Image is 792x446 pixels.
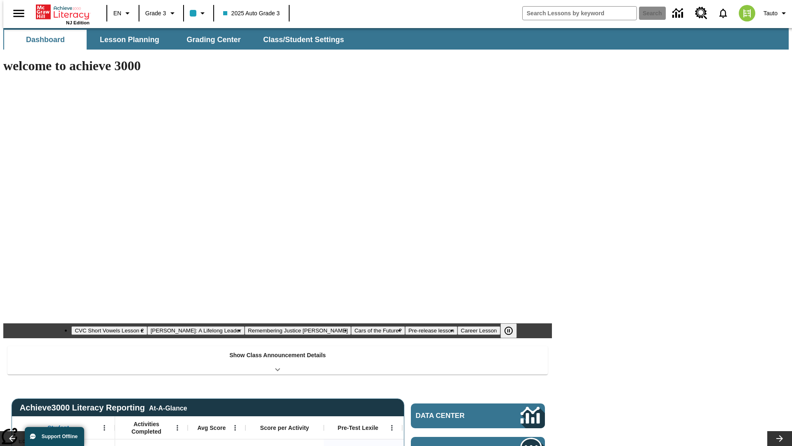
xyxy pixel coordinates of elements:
button: Grade: Grade 3, Select a grade [142,6,181,21]
a: Notifications [712,2,734,24]
button: Support Offline [25,427,84,446]
a: Home [36,4,90,20]
span: Avg Score [197,424,226,432]
button: Grading Center [172,30,255,50]
button: Select a new avatar [734,2,760,24]
button: Pause [500,323,517,338]
div: Show Class Announcement Details [7,346,548,375]
a: Resource Center, Will open in new tab [690,2,712,24]
span: Grade 3 [145,9,166,18]
button: Open Menu [386,422,398,434]
button: Slide 5 Pre-release lesson [405,326,457,335]
button: Open side menu [7,1,31,26]
div: At-A-Glance [149,403,187,412]
div: SubNavbar [3,28,789,50]
a: Data Center [411,403,545,428]
button: Open Menu [98,422,111,434]
button: Open Menu [171,422,184,434]
button: Class/Student Settings [257,30,351,50]
p: Show Class Announcement Details [229,351,326,360]
div: Home [36,3,90,25]
div: Pause [500,323,525,338]
span: Achieve3000 Literacy Reporting [20,403,187,413]
button: Dashboard [4,30,87,50]
span: Support Offline [42,434,78,439]
button: Open Menu [229,422,241,434]
a: Data Center [667,2,690,25]
h1: welcome to achieve 3000 [3,58,552,74]
button: Slide 4 Cars of the Future? [351,326,405,335]
span: Tauto [764,9,778,18]
button: Slide 1 CVC Short Vowels Lesson 2 [71,326,147,335]
button: Slide 3 Remembering Justice O'Connor [245,326,351,335]
span: Activities Completed [119,420,174,435]
button: Language: EN, Select a language [110,6,136,21]
span: Student [47,424,69,432]
div: SubNavbar [3,30,351,50]
span: Pre-Test Lexile [338,424,379,432]
span: 2025 Auto Grade 3 [223,9,280,18]
button: Lesson carousel, Next [767,431,792,446]
span: Score per Activity [260,424,309,432]
button: Slide 2 Dianne Feinstein: A Lifelong Leader [147,326,245,335]
button: Profile/Settings [760,6,792,21]
span: Data Center [416,412,493,420]
span: NJ Edition [66,20,90,25]
input: search field [523,7,636,20]
img: avatar image [739,5,755,21]
button: Lesson Planning [88,30,171,50]
button: Class color is light blue. Change class color [186,6,211,21]
button: Slide 6 Career Lesson [457,326,500,335]
span: EN [113,9,121,18]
